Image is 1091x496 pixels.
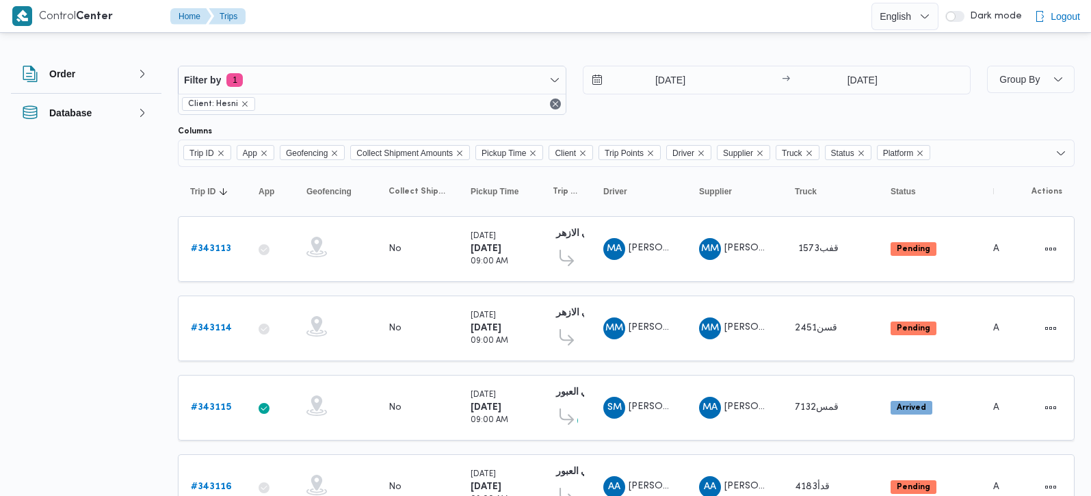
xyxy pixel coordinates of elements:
div: Muhammad Ammad Rmdhan Alsaid Muhammad [603,238,625,260]
small: 09:00 AM [471,337,508,345]
span: [PERSON_NAME] [PERSON_NAME] [724,244,883,252]
div: → [782,75,790,85]
span: Admin [993,244,1022,253]
button: Trips [209,8,246,25]
span: MM [605,317,623,339]
div: No [389,481,402,493]
span: Arrived [891,401,932,415]
button: Driver [598,181,680,203]
span: Supplier [723,146,753,161]
span: [PERSON_NAME] [724,482,802,491]
div: Mahmood Muhammad Ahmad Mahmood Khshan [699,238,721,260]
small: [DATE] [471,312,496,319]
button: Remove App from selection in this group [260,149,268,157]
span: Pickup Time [482,146,526,161]
span: Status [831,146,854,161]
button: Remove [547,96,564,112]
span: 1573قفب [798,244,839,253]
button: Order [22,66,150,82]
b: حصني العبور [556,388,606,397]
span: Pending [891,480,936,494]
b: # 343115 [191,403,231,412]
span: Collect Shipment Amounts [389,186,446,197]
span: Trip Points [553,186,579,197]
label: Columns [178,126,212,137]
span: Pending [891,242,936,256]
small: 09:00 AM [471,258,508,265]
b: Pending [897,245,930,253]
button: App [253,181,287,203]
a: #343116 [191,479,232,495]
span: [PERSON_NAME] [PERSON_NAME] [629,323,787,332]
button: Remove Geofencing from selection in this group [330,149,339,157]
b: [DATE] [471,403,501,412]
span: Client [555,146,576,161]
span: Logout [1051,8,1080,25]
button: Remove Trip Points from selection in this group [646,149,655,157]
button: Actions [1040,397,1062,419]
button: Remove Trip ID from selection in this group [217,149,225,157]
span: قسن2451 [795,324,837,332]
button: Remove Supplier from selection in this group [756,149,764,157]
button: Status [885,181,974,203]
span: Truck [782,146,802,161]
h3: Database [49,105,92,121]
span: App [259,186,274,197]
span: App [237,145,274,160]
button: Remove Client from selection in this group [579,149,587,157]
button: remove selected entity [241,100,249,108]
button: Pickup Time [465,181,534,203]
span: Platform [993,186,994,197]
span: Actions [1031,186,1062,197]
b: # 343116 [191,482,232,491]
small: [DATE] [471,391,496,399]
span: Trip Points [599,145,661,160]
span: Platform [877,145,931,160]
button: Trip IDSorted in descending order [185,181,239,203]
span: Filter by [184,72,221,88]
div: Muhammad Ala Abadalltaif Alkhrof [699,397,721,419]
span: Trip Points [605,146,644,161]
span: [PERSON_NAME] [PERSON_NAME] [724,323,883,332]
div: Salam Muhammad Abadalltaif Salam [603,397,625,419]
span: Dark mode [964,11,1022,22]
span: App [243,146,257,161]
b: Pending [897,324,930,332]
span: Geofencing [306,186,352,197]
a: #343114 [191,320,232,337]
span: Platform [883,146,914,161]
button: Filter by1 active filters [179,66,566,94]
button: Actions [1040,238,1062,260]
input: Press the down key to open a popover containing a calendar. [794,66,930,94]
span: SM [607,397,622,419]
span: Trip ID; Sorted in descending order [190,186,215,197]
a: #343113 [191,241,231,257]
button: Actions [1040,317,1062,339]
button: Remove Pickup Time from selection in this group [529,149,537,157]
b: حصني العبور [556,467,606,476]
button: Supplier [694,181,776,203]
a: #343115 [191,400,231,416]
span: Geofencing [280,145,345,160]
img: X8yXhbKr1z7QwAAAABJRU5ErkJggg== [12,6,32,26]
span: MA [702,397,718,419]
span: Trip ID [189,146,214,161]
button: Logout [1029,3,1086,30]
b: [DATE] [471,244,501,253]
button: Database [22,105,150,121]
span: [PERSON_NAME] [629,402,707,411]
div: Mahmood Muhammad Ahmad Mahmood Khshan [699,317,721,339]
b: [DATE] [471,324,501,332]
button: Remove Truck from selection in this group [805,149,813,157]
span: Collect Shipment Amounts [356,146,453,161]
span: Trip ID [183,145,231,160]
span: MM [701,238,719,260]
span: Truck [795,186,817,197]
button: Truck [789,181,871,203]
span: Pickup Time [471,186,518,197]
button: Open list of options [1055,148,1066,159]
span: Collect Shipment Amounts [350,145,470,160]
span: Driver [672,146,694,161]
span: Geofencing [286,146,328,161]
button: Group By [987,66,1075,93]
